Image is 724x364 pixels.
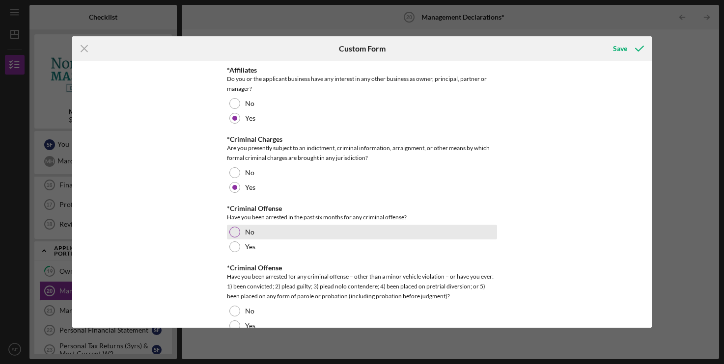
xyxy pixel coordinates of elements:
button: Save [603,39,652,58]
label: Yes [245,243,255,251]
label: No [245,228,254,236]
div: *Criminal Offense [227,264,497,272]
div: Have you been arrested in the past six months for any criminal offense? [227,212,497,222]
label: No [245,169,254,177]
h6: Custom Form [339,44,386,53]
div: *Affiliates [227,66,497,74]
div: *Criminal Charges [227,135,497,143]
div: *Criminal Offense [227,205,497,212]
label: Yes [245,183,255,191]
div: Have you been arrested for any criminal offense – other than a minor vehicle violation – or have ... [227,272,497,301]
label: Yes [245,322,255,330]
label: No [245,307,254,315]
div: Are you presently subject to an indictment, criminal information, arraignment, or other means by ... [227,143,497,163]
label: No [245,100,254,107]
div: Do you or the applicant business have any interest in any other business as owner, principal, par... [227,74,497,94]
label: Yes [245,114,255,122]
div: Save [613,39,627,58]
